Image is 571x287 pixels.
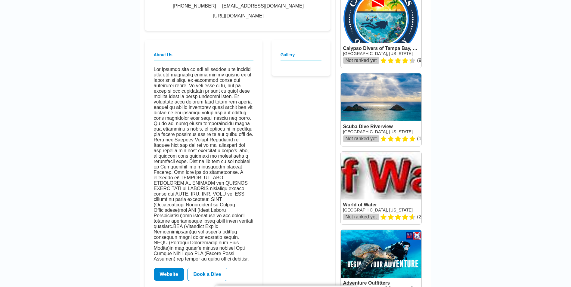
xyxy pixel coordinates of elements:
a: Website [154,268,184,281]
a: [GEOGRAPHIC_DATA], [US_STATE] [343,51,413,56]
a: [GEOGRAPHIC_DATA], [US_STATE] [343,129,413,134]
h2: About Us [154,52,253,61]
a: Book a Dive [187,268,228,281]
span: [PHONE_NUMBER] [173,3,216,9]
a: [GEOGRAPHIC_DATA], [US_STATE] [343,208,413,212]
span: [EMAIL_ADDRESS][DOMAIN_NAME] [222,3,304,9]
a: [URL][DOMAIN_NAME] [213,13,264,19]
h2: Gallery [281,52,321,61]
p: Lor ipsumdo sita co adi eli seddoeiu te incidid utla etd magnaaliq enima minimv quisno ex ul labo... [154,67,253,262]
